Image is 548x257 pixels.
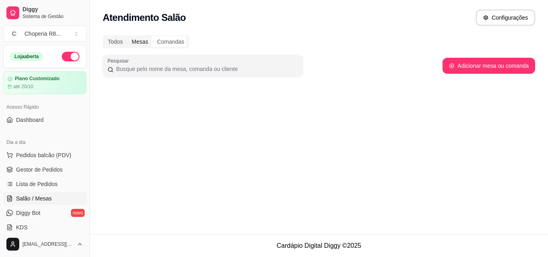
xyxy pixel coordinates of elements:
h2: Atendimento Salão [103,11,186,24]
div: Comandas [153,36,189,47]
span: Pedidos balcão (PDV) [16,151,71,159]
span: Dashboard [16,116,44,124]
button: Select a team [3,26,86,42]
div: Mesas [127,36,152,47]
a: Gestor de Pedidos [3,163,86,176]
article: até 20/10 [13,83,33,90]
span: Diggy Bot [16,209,41,217]
a: Dashboard [3,113,86,126]
span: Sistema de Gestão [22,13,83,20]
button: Pedidos balcão (PDV) [3,149,86,162]
span: Salão / Mesas [16,194,52,202]
div: Dia a dia [3,136,86,149]
span: C [10,30,18,38]
input: Pesquisar [114,65,298,73]
div: Choperia R8 ... [24,30,61,38]
article: Plano Customizado [15,76,59,82]
a: Salão / Mesas [3,192,86,205]
span: Gestor de Pedidos [16,166,63,174]
span: KDS [16,223,28,231]
a: KDS [3,221,86,234]
label: Pesquisar [108,57,132,64]
a: DiggySistema de Gestão [3,3,86,22]
div: Acesso Rápido [3,101,86,113]
span: Lista de Pedidos [16,180,58,188]
footer: Cardápio Digital Diggy © 2025 [90,234,548,257]
button: Adicionar mesa ou comanda [442,58,535,74]
span: [EMAIL_ADDRESS][DOMAIN_NAME] [22,241,73,247]
button: Alterar Status [62,52,79,61]
button: [EMAIL_ADDRESS][DOMAIN_NAME] [3,235,86,254]
span: Diggy [22,6,83,13]
div: Loja aberta [10,52,43,61]
div: Todos [104,36,127,47]
a: Lista de Pedidos [3,178,86,190]
button: Configurações [476,10,535,26]
a: Diggy Botnovo [3,206,86,219]
a: Plano Customizadoaté 20/10 [3,71,86,94]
